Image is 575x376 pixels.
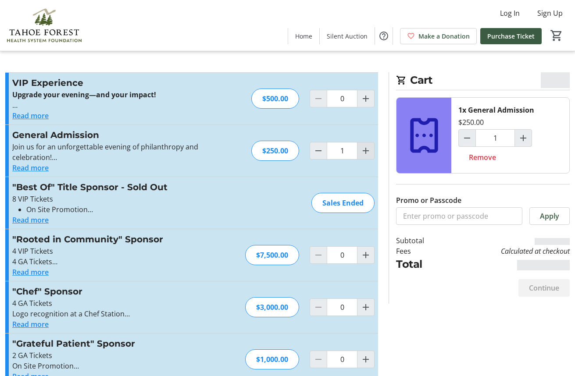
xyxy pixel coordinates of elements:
li: On Site Promotion [26,204,204,215]
button: Sign Up [530,6,570,20]
p: 2 GA Tickets [12,350,204,361]
button: Increment by one [357,247,374,263]
p: On Site Promotion [12,361,204,371]
span: Sign Up [537,8,563,18]
input: General Admission Quantity [327,142,357,160]
a: Silent Auction [320,28,375,44]
td: Subtotal [396,235,446,246]
a: Make a Donation [400,28,477,44]
img: Tahoe Forest Health System Foundation's Logo [5,4,83,47]
button: Cart [549,28,564,43]
button: Log In [493,6,527,20]
label: Promo or Passcode [396,195,461,206]
a: Home [288,28,319,44]
h3: "Best Of" Title Sponsor - Sold Out [12,181,204,194]
div: $3,000.00 [245,297,299,317]
input: "Rooted in Community" Sponsor Quantity [327,246,357,264]
p: 4 GA Tickets [12,256,204,267]
button: Read more [12,110,49,121]
span: Home [295,32,312,41]
h3: "Chef" Sponsor [12,285,204,298]
div: $250.00 [458,117,484,128]
h2: Cart [396,72,570,90]
button: Remove [458,149,507,166]
h3: "Rooted in Community" Sponsor [12,233,204,246]
button: Help [375,27,393,45]
div: $7,500.00 [245,245,299,265]
h3: "Grateful Patient" Sponsor [12,337,204,350]
div: $250.00 [251,141,299,161]
h3: General Admission [12,128,204,142]
td: Total [396,256,446,272]
input: Enter promo or passcode [396,207,522,225]
button: Increment by one [515,130,532,146]
button: Read more [12,163,49,173]
p: 4 GA Tickets [12,298,204,309]
input: VIP Experience Quantity [327,90,357,107]
button: Increment by one [357,351,374,368]
button: Read more [12,319,49,330]
p: 4 VIP Tickets [12,246,204,256]
span: Apply [540,211,559,221]
button: Read more [12,267,49,277]
span: Log In [500,8,520,18]
input: General Admission Quantity [475,129,515,147]
p: Join us for an unforgettable evening of philanthropy and celebration! [12,142,204,163]
button: Apply [529,207,570,225]
td: Fees [396,246,446,256]
span: Make a Donation [418,32,470,41]
div: Sales Ended [311,193,375,213]
input: "Chef" Sponsor Quantity [327,298,357,316]
button: Decrement by one [459,130,475,146]
td: Calculated at checkout [446,246,570,256]
button: Increment by one [357,299,374,316]
div: $1,000.00 [245,349,299,369]
button: Increment by one [357,142,374,159]
input: "Grateful Patient" Sponsor Quantity [327,351,357,368]
button: Increment by one [357,90,374,107]
div: $500.00 [251,89,299,109]
button: Decrement by one [310,142,327,159]
div: 1x General Admission [458,105,534,115]
span: Purchase Ticket [487,32,535,41]
strong: Upgrade your evening—and your impact! [12,90,156,99]
p: Logo recognition at a Chef Station [12,309,204,319]
p: 8 VIP Tickets [12,194,204,204]
span: $0.00 [541,72,570,88]
a: Purchase Ticket [480,28,542,44]
button: Read more [12,215,49,225]
span: Remove [469,152,496,163]
h3: VIP Experience [12,76,204,89]
span: Silent Auction [327,32,368,41]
